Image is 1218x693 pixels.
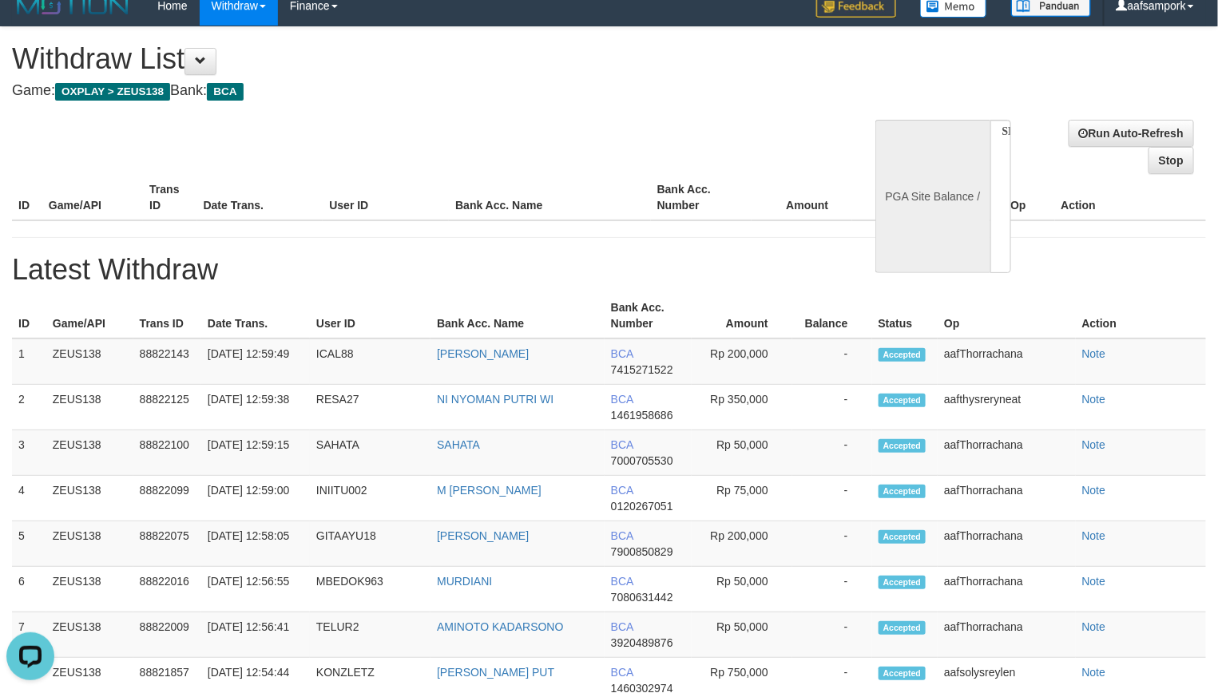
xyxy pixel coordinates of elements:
[1082,529,1106,542] a: Note
[692,293,792,339] th: Amount
[46,476,133,521] td: ZEUS138
[133,339,201,385] td: 88822143
[792,476,872,521] td: -
[1082,393,1106,406] a: Note
[207,83,243,101] span: BCA
[143,175,196,220] th: Trans ID
[611,529,633,542] span: BCA
[879,530,926,544] span: Accepted
[133,476,201,521] td: 88822099
[1082,347,1106,360] a: Note
[752,175,852,220] th: Amount
[310,521,430,567] td: GITAAYU18
[792,521,872,567] td: -
[938,521,1075,567] td: aafThorrachana
[611,636,673,649] span: 3920489876
[449,175,651,220] th: Bank Acc. Name
[1069,120,1194,147] a: Run Auto-Refresh
[133,293,201,339] th: Trans ID
[12,175,42,220] th: ID
[692,339,792,385] td: Rp 200,000
[938,476,1075,521] td: aafThorrachana
[879,485,926,498] span: Accepted
[879,348,926,362] span: Accepted
[692,430,792,476] td: Rp 50,000
[611,347,633,360] span: BCA
[692,385,792,430] td: Rp 350,000
[437,438,480,451] a: SAHATA
[651,175,752,220] th: Bank Acc. Number
[1082,666,1106,679] a: Note
[201,430,310,476] td: [DATE] 12:59:15
[133,385,201,430] td: 88822125
[611,620,633,633] span: BCA
[46,521,133,567] td: ZEUS138
[46,430,133,476] td: ZEUS138
[692,612,792,658] td: Rp 50,000
[611,545,673,558] span: 7900850829
[12,385,46,430] td: 2
[12,293,46,339] th: ID
[42,175,143,220] th: Game/API
[437,620,563,633] a: AMINOTO KADARSONO
[437,575,492,588] a: MURDIANI
[611,500,673,513] span: 0120267051
[792,293,872,339] th: Balance
[201,339,310,385] td: [DATE] 12:59:49
[323,175,449,220] th: User ID
[792,339,872,385] td: -
[310,293,430,339] th: User ID
[12,521,46,567] td: 5
[6,6,54,54] button: Open LiveChat chat widget
[938,339,1075,385] td: aafThorrachana
[310,476,430,521] td: INIITU002
[12,612,46,658] td: 7
[879,439,926,453] span: Accepted
[692,567,792,612] td: Rp 50,000
[310,385,430,430] td: RESA27
[1004,175,1054,220] th: Op
[879,667,926,680] span: Accepted
[938,293,1075,339] th: Op
[201,521,310,567] td: [DATE] 12:58:05
[201,476,310,521] td: [DATE] 12:59:00
[201,385,310,430] td: [DATE] 12:59:38
[310,339,430,385] td: ICAL88
[133,612,201,658] td: 88822009
[1082,575,1106,588] a: Note
[1082,484,1106,497] a: Note
[430,293,605,339] th: Bank Acc. Name
[46,293,133,339] th: Game/API
[611,438,633,451] span: BCA
[792,430,872,476] td: -
[611,666,633,679] span: BCA
[437,484,542,497] a: M [PERSON_NAME]
[46,339,133,385] td: ZEUS138
[46,612,133,658] td: ZEUS138
[792,567,872,612] td: -
[611,409,673,422] span: 1461958686
[875,120,990,273] div: PGA Site Balance /
[938,430,1075,476] td: aafThorrachana
[437,347,529,360] a: [PERSON_NAME]
[1076,293,1206,339] th: Action
[611,575,633,588] span: BCA
[12,567,46,612] td: 6
[197,175,323,220] th: Date Trans.
[46,567,133,612] td: ZEUS138
[1082,620,1106,633] a: Note
[310,567,430,612] td: MBEDOK963
[12,254,1206,286] h1: Latest Withdraw
[938,567,1075,612] td: aafThorrachana
[12,83,796,99] h4: Game: Bank:
[938,612,1075,658] td: aafThorrachana
[310,612,430,658] td: TELUR2
[611,393,633,406] span: BCA
[133,521,201,567] td: 88822075
[1082,438,1106,451] a: Note
[133,567,201,612] td: 88822016
[692,476,792,521] td: Rp 75,000
[437,666,554,679] a: [PERSON_NAME] PUT
[201,567,310,612] td: [DATE] 12:56:55
[46,385,133,430] td: ZEUS138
